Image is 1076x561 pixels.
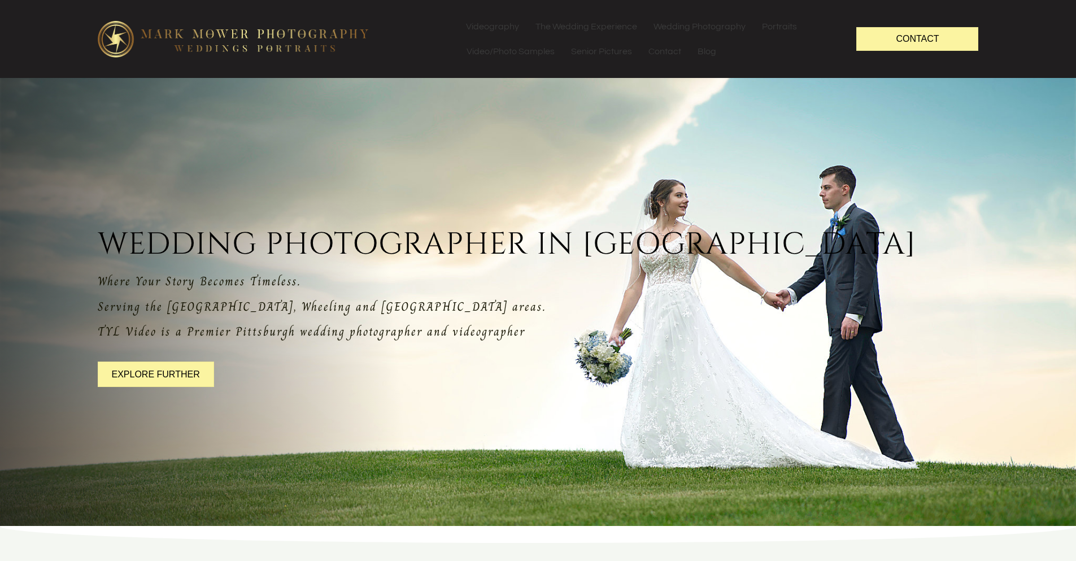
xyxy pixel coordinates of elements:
[98,21,369,57] img: logo-edit1
[98,223,979,266] span: wedding photographer in [GEOGRAPHIC_DATA]
[641,39,689,64] a: Contact
[98,322,979,342] p: TYL Video is a Premier Pittsburgh wedding photographer and videographer
[98,272,979,292] p: Where Your Story Becomes Timeless.
[459,39,563,64] a: Video/Photo Samples
[98,297,979,317] p: Serving the [GEOGRAPHIC_DATA], Wheeling and [GEOGRAPHIC_DATA] areas.
[856,27,978,50] a: Contact
[458,14,527,39] a: Videography
[754,14,805,39] a: Portraits
[646,14,753,39] a: Wedding Photography
[528,14,645,39] a: The Wedding Experience
[690,39,724,64] a: Blog
[563,39,640,64] a: Senior Pictures
[458,14,834,64] nav: Menu
[98,362,214,387] a: Explore further
[896,34,939,44] span: Contact
[112,369,200,379] span: Explore further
